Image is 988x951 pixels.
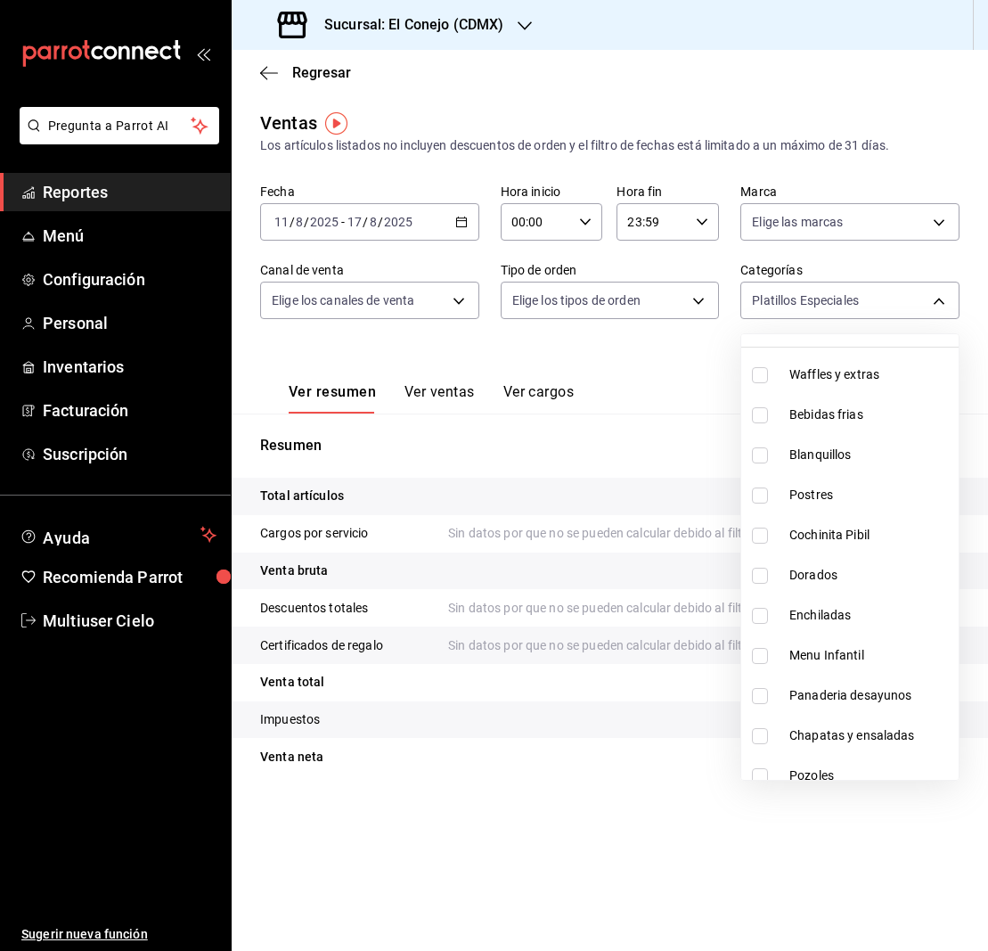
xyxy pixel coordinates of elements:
[789,726,951,745] span: Chapatas y ensaladas
[789,646,951,665] span: Menu Infantil
[789,406,951,424] span: Bebidas frias
[789,767,951,785] span: Pozoles
[789,486,951,504] span: Postres
[789,365,951,384] span: Waffles y extras
[325,112,347,135] img: Tooltip marker
[789,526,951,545] span: Cochinita Pibil
[789,686,951,705] span: Panaderia desayunos
[789,566,951,585] span: Dorados
[789,606,951,625] span: Enchiladas
[789,446,951,464] span: Blanquillos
